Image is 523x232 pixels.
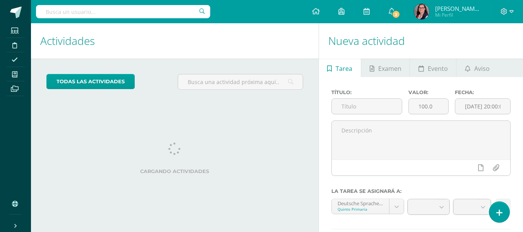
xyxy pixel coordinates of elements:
input: Busca una actividad próxima aquí... [178,74,302,89]
div: Deutsche Sprache 'Alemán 2' [338,199,383,206]
span: Tarea [336,59,352,78]
span: [PERSON_NAME] [PERSON_NAME] [435,5,482,12]
input: Puntos máximos [409,99,448,114]
span: Mi Perfil [435,12,482,18]
label: Fecha: [455,89,511,95]
a: Evento [410,58,456,77]
span: Examen [378,59,401,78]
img: 243c1e32f5017151968dd361509f48cd.png [414,4,429,19]
h1: Actividades [40,23,309,58]
a: Examen [361,58,410,77]
label: Título: [331,89,403,95]
label: Valor: [408,89,449,95]
input: Título [332,99,402,114]
a: Tarea [319,58,361,77]
span: 3 [392,10,400,19]
a: Aviso [456,58,498,77]
label: La tarea se asignará a: [331,188,511,194]
input: Busca un usuario... [36,5,210,18]
div: Quinto Primaria [338,206,383,212]
a: todas las Actividades [46,74,135,89]
span: Aviso [474,59,490,78]
label: Cargando actividades [46,168,303,174]
h1: Nueva actividad [328,23,514,58]
input: Fecha de entrega [455,99,510,114]
span: Evento [428,59,448,78]
a: Deutsche Sprache 'Alemán 2'Quinto Primaria [332,199,404,214]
